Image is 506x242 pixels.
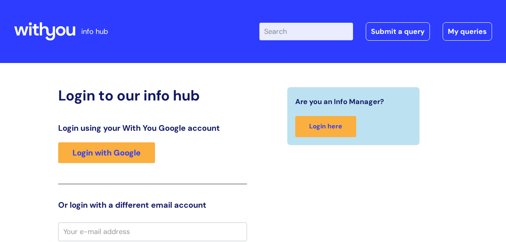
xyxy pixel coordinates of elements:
input: Your e-mail address [58,222,247,241]
h3: Login using your With You Google account [58,123,247,133]
h3: Or login with a different email account [58,200,247,210]
a: Submit a query [366,22,430,41]
input: Search [259,23,353,40]
a: Login with Google [58,142,155,163]
a: Login here [295,116,356,137]
p: info hub [81,25,108,38]
a: My queries [443,22,492,41]
h2: Login to our info hub [58,87,247,104]
span: Are you an Info Manager? [295,95,384,108]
